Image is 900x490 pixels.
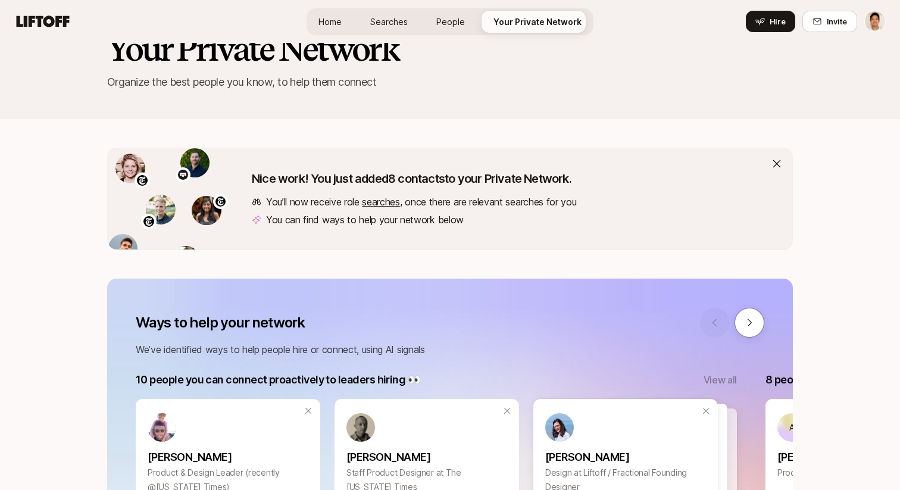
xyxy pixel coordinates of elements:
span: Your Private Network [493,15,582,28]
img: 1683928549196 [171,246,201,276]
a: Your Private Network [484,11,591,33]
img: 1711591783806 [180,148,210,178]
p: Organize the best people you know, to help them connect [107,74,793,90]
img: The New York Times logo [137,175,148,186]
img: b45d4615_266c_4b6c_bcce_367f2b2cc425.jpg [346,413,375,442]
button: View all [704,372,737,388]
img: 1718264219050 [108,234,138,264]
p: You can find ways to help your network below [266,212,464,227]
p: [PERSON_NAME] [545,449,706,466]
a: People [427,11,474,33]
img: Mothership logo [178,170,189,180]
p: 10 people you can connect proactively to leaders hiring 👀 [136,372,420,388]
img: ACg8ocInyrGrb4MC9uz50sf4oDbeg82BTXgt_Vgd6-yBkTRc-xTs8ygV=s160-c [148,413,176,442]
h2: Your Private Network [107,31,793,67]
a: [PERSON_NAME] [545,442,706,466]
span: Searches [370,15,408,28]
button: Hire [746,11,795,32]
span: Home [318,15,342,28]
p: A [789,420,795,435]
a: searches [362,196,399,208]
img: 3b21b1e9_db0a_4655_a67f_ab9b1489a185.jpg [545,413,574,442]
p: Nice work! You just added 8 contacts to your Private Network. [252,170,773,187]
p: [PERSON_NAME] [346,449,507,466]
p: 8 people might be hiring 🌱 [765,372,899,388]
span: Invite [827,15,847,27]
span: People [436,15,465,28]
img: 1731269999743 [192,196,221,226]
img: Jeremy Chen [865,11,885,32]
p: We’ve identified ways to help people hire or connect, using AI signals [136,342,764,357]
button: Invite [802,11,857,32]
p: You’ll now receive role , once there are relevant searches for you [266,194,576,210]
p: Ways to help your network [136,314,305,331]
p: [PERSON_NAME] [148,449,308,466]
img: The New York Times logo [215,196,226,207]
span: Hire [770,15,786,27]
img: 1727967937342 [146,195,176,224]
a: Home [309,11,351,33]
a: Searches [361,11,417,33]
a: [PERSON_NAME] [346,442,507,466]
a: [PERSON_NAME] [148,442,308,466]
img: The New York Times logo [143,216,154,227]
img: 1743009887000 [115,154,145,183]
